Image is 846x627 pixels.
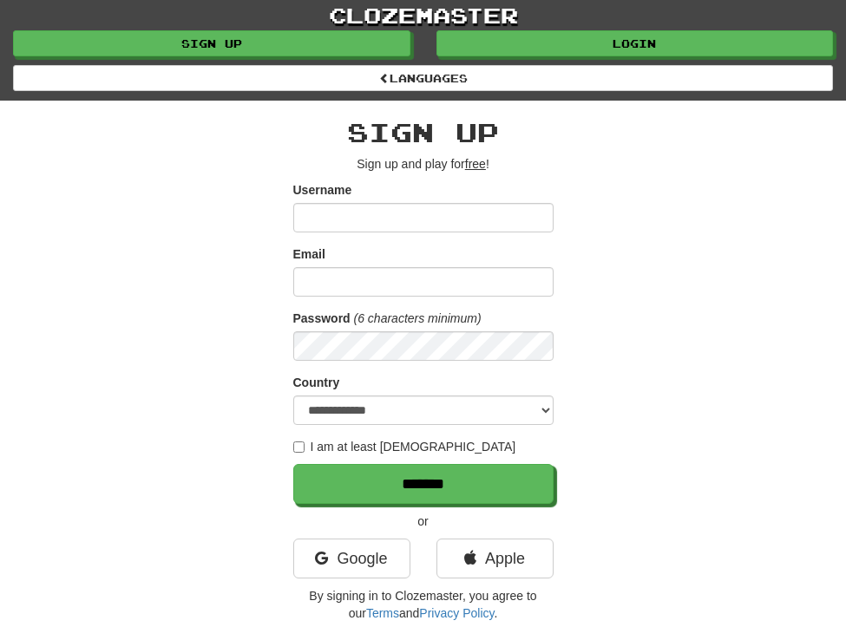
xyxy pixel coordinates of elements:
a: Privacy Policy [419,606,494,620]
a: Apple [436,539,554,578]
p: Sign up and play for ! [293,155,554,173]
p: or [293,513,554,530]
a: Languages [13,65,833,91]
a: Login [436,30,834,56]
label: Email [293,245,325,263]
h2: Sign up [293,118,554,147]
p: By signing in to Clozemaster, you agree to our and . [293,587,554,622]
em: (6 characters minimum) [354,311,482,325]
label: Country [293,374,340,391]
a: Sign up [13,30,410,56]
a: Google [293,539,410,578]
u: free [465,157,486,171]
input: I am at least [DEMOGRAPHIC_DATA] [293,441,305,453]
label: Password [293,310,351,327]
a: Terms [366,606,399,620]
label: Username [293,181,352,199]
label: I am at least [DEMOGRAPHIC_DATA] [293,438,516,455]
